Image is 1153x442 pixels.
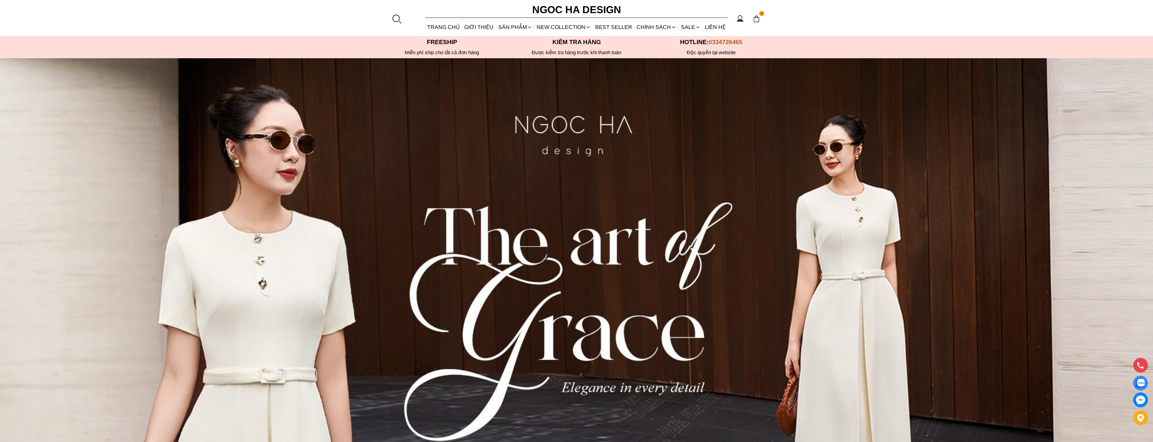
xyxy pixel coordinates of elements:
[709,39,742,45] span: 0334726465
[753,15,760,23] img: img-CART-ICON-ksit0nf1
[462,18,496,36] a: GIỚI THIỆU
[1133,393,1148,407] a: messenger
[375,49,509,56] div: Miễn phí ship cho tất cả đơn hàng
[526,2,627,18] a: Ngoc Ha Design
[534,18,593,36] a: NEW COLLECTION
[644,39,779,46] p: Hotline:
[496,18,534,36] div: SẢN PHẨM
[759,11,765,16] span: 0
[1133,376,1148,390] a: Display image
[644,49,779,56] h6: Độc quyền tại website
[593,18,635,36] a: BEST SELLER
[375,39,509,46] p: Freeship
[703,18,728,36] a: LIÊN HỆ
[679,18,703,36] a: SALE
[1136,379,1145,387] img: Display image
[635,18,679,36] div: Chính sách
[509,49,644,56] p: Được kiểm tra hàng trước khi thanh toán
[552,39,601,45] font: Kiểm tra hàng
[425,18,462,36] a: TRANG CHỦ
